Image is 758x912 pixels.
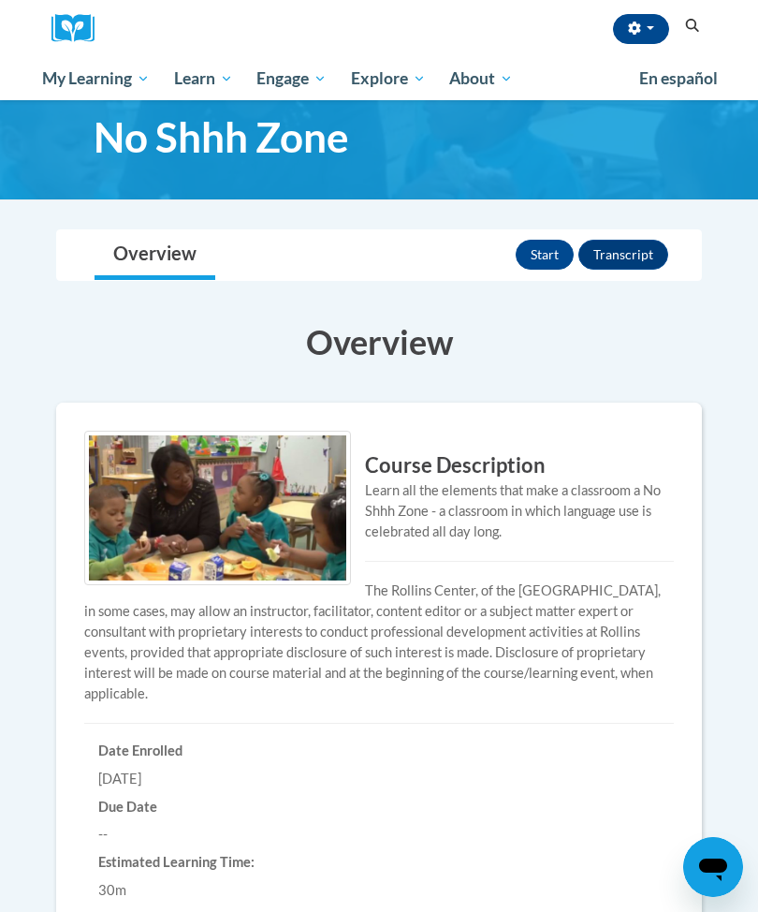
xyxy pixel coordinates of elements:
[84,431,351,585] img: Course logo image
[174,67,233,90] span: Learn
[678,15,707,37] button: Search
[449,67,513,90] span: About
[28,57,730,100] div: Main menu
[98,743,660,759] h6: Date Enrolled
[613,14,669,44] button: Account Settings
[162,57,245,100] a: Learn
[95,230,215,280] a: Overview
[98,769,660,789] div: [DATE]
[98,880,660,901] div: 30m
[51,14,108,43] a: Cox Campus
[244,57,339,100] a: Engage
[98,799,660,816] h6: Due Date
[56,318,702,365] h3: Overview
[578,240,668,270] button: Transcript
[256,67,327,90] span: Engage
[639,68,718,88] span: En español
[42,67,150,90] span: My Learning
[84,581,674,704] p: The Rollins Center, of the [GEOGRAPHIC_DATA], in some cases, may allow an instructor, facilitator...
[516,240,574,270] button: Start
[51,14,108,43] img: Logo brand
[30,57,162,100] a: My Learning
[339,57,438,100] a: Explore
[683,837,743,897] iframe: Button to launch messaging window
[94,112,349,162] span: No Shhh Zone
[98,854,660,871] h6: Estimated Learning Time:
[84,451,674,480] h3: Course Description
[351,67,426,90] span: Explore
[627,59,730,98] a: En español
[84,480,674,542] div: Learn all the elements that make a classroom a No Shhh Zone - a classroom in which language use i...
[98,824,660,845] div: --
[438,57,526,100] a: About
